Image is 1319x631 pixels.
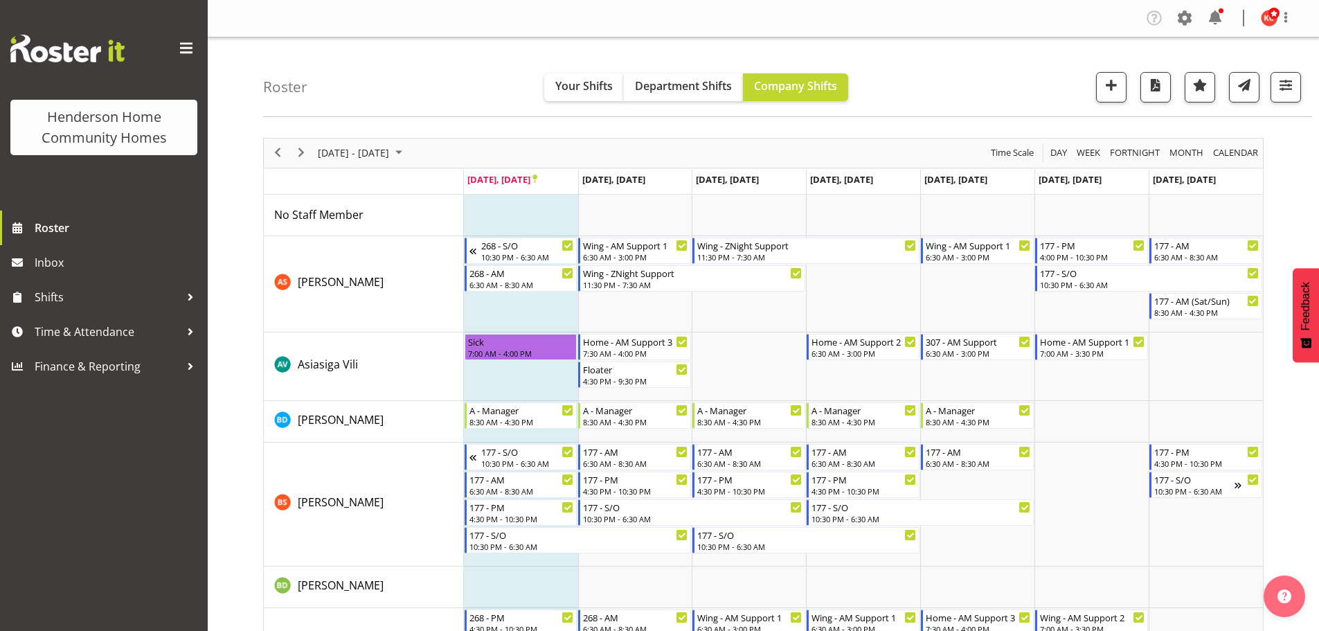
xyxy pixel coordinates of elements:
[583,403,688,417] div: A - Manager
[469,486,574,497] div: 6:30 AM - 8:30 AM
[583,513,802,524] div: 10:30 PM - 6:30 AM
[481,251,574,263] div: 10:30 PM - 6:30 AM
[469,472,574,486] div: 177 - AM
[468,335,574,348] div: Sick
[1212,144,1259,161] span: calendar
[926,416,1030,427] div: 8:30 AM - 4:30 PM
[481,445,574,459] div: 177 - S/O
[583,279,802,290] div: 11:30 PM - 7:30 AM
[1048,144,1070,161] button: Timeline Day
[811,472,916,486] div: 177 - PM
[469,403,574,417] div: A - Manager
[298,356,358,373] a: Asiasiga Vili
[583,486,688,497] div: 4:30 PM - 10:30 PM
[583,416,688,427] div: 8:30 AM - 4:30 PM
[465,265,577,292] div: Arshdeep Singh"s event - 268 - AM Begin From Monday, September 22, 2025 at 6:30:00 AM GMT+12:00 E...
[811,610,916,624] div: Wing - AM Support 1
[1040,335,1145,348] div: Home - AM Support 1
[274,207,364,222] span: No Staff Member
[697,541,916,552] div: 10:30 PM - 6:30 AM
[274,206,364,223] a: No Staff Member
[807,472,919,498] div: Billie Sothern"s event - 177 - PM Begin From Thursday, September 25, 2025 at 4:30:00 PM GMT+12:00...
[465,499,577,526] div: Billie Sothern"s event - 177 - PM Begin From Monday, September 22, 2025 at 4:30:00 PM GMT+12:00 E...
[1154,294,1259,308] div: 177 - AM (Sat/Sun)
[921,334,1034,360] div: Asiasiga Vili"s event - 307 - AM Support Begin From Friday, September 26, 2025 at 6:30:00 AM GMT+...
[583,348,688,359] div: 7:30 AM - 4:00 PM
[264,236,464,332] td: Arshdeep Singh resource
[1149,293,1262,319] div: Arshdeep Singh"s event - 177 - AM (Sat/Sun) Begin From Sunday, September 28, 2025 at 8:30:00 AM G...
[555,78,613,94] span: Your Shifts
[697,416,802,427] div: 8:30 AM - 4:30 PM
[465,334,577,360] div: Asiasiga Vili"s event - Sick Begin From Monday, September 22, 2025 at 7:00:00 AM GMT+12:00 Ends A...
[1075,144,1103,161] button: Timeline Week
[697,458,802,469] div: 6:30 AM - 8:30 AM
[1096,72,1127,103] button: Add a new shift
[465,472,577,498] div: Billie Sothern"s event - 177 - AM Begin From Monday, September 22, 2025 at 6:30:00 AM GMT+12:00 E...
[578,472,691,498] div: Billie Sothern"s event - 177 - PM Begin From Tuesday, September 23, 2025 at 4:30:00 PM GMT+12:00 ...
[35,321,180,342] span: Time & Attendance
[807,402,919,429] div: Barbara Dunlop"s event - A - Manager Begin From Thursday, September 25, 2025 at 8:30:00 AM GMT+12...
[583,445,688,459] div: 177 - AM
[465,527,692,553] div: Billie Sothern"s event - 177 - S/O Begin From Monday, September 22, 2025 at 10:30:00 PM GMT+12:00...
[1154,486,1235,497] div: 10:30 PM - 6:30 AM
[298,494,384,510] a: [PERSON_NAME]
[697,472,802,486] div: 177 - PM
[35,356,180,377] span: Finance & Reporting
[811,500,1030,514] div: 177 - S/O
[697,403,802,417] div: A - Manager
[1049,144,1068,161] span: Day
[583,238,688,252] div: Wing - AM Support 1
[583,362,688,376] div: Floater
[316,144,409,161] button: September 2025
[1154,445,1259,459] div: 177 - PM
[1261,10,1277,26] img: kirsty-crossley8517.jpg
[1154,458,1259,469] div: 4:30 PM - 10:30 PM
[298,578,384,593] span: [PERSON_NAME]
[807,444,919,470] div: Billie Sothern"s event - 177 - AM Begin From Thursday, September 25, 2025 at 6:30:00 AM GMT+12:00...
[810,173,873,186] span: [DATE], [DATE]
[1293,268,1319,362] button: Feedback - Show survey
[1149,238,1262,264] div: Arshdeep Singh"s event - 177 - AM Begin From Sunday, September 28, 2025 at 6:30:00 AM GMT+13:00 E...
[578,334,691,360] div: Asiasiga Vili"s event - Home - AM Support 3 Begin From Tuesday, September 23, 2025 at 7:30:00 AM ...
[582,173,645,186] span: [DATE], [DATE]
[469,279,574,290] div: 6:30 AM - 8:30 AM
[926,348,1030,359] div: 6:30 AM - 3:00 PM
[811,445,916,459] div: 177 - AM
[635,78,732,94] span: Department Shifts
[696,173,759,186] span: [DATE], [DATE]
[578,402,691,429] div: Barbara Dunlop"s event - A - Manager Begin From Tuesday, September 23, 2025 at 8:30:00 AM GMT+12:...
[469,500,574,514] div: 177 - PM
[469,416,574,427] div: 8:30 AM - 4:30 PM
[1229,72,1259,103] button: Send a list of all shifts for the selected filtered period to all rostered employees.
[583,251,688,263] div: 6:30 AM - 3:00 PM
[1167,144,1206,161] button: Timeline Month
[811,458,916,469] div: 6:30 AM - 8:30 AM
[481,458,574,469] div: 10:30 PM - 6:30 AM
[583,266,802,280] div: Wing - ZNight Support
[298,274,384,290] span: [PERSON_NAME]
[469,541,688,552] div: 10:30 PM - 6:30 AM
[298,412,384,427] span: [PERSON_NAME]
[692,472,805,498] div: Billie Sothern"s event - 177 - PM Begin From Wednesday, September 24, 2025 at 4:30:00 PM GMT+12:0...
[298,495,384,510] span: [PERSON_NAME]
[926,251,1030,263] div: 6:30 AM - 3:00 PM
[926,335,1030,348] div: 307 - AM Support
[624,73,743,101] button: Department Shifts
[1035,334,1148,360] div: Asiasiga Vili"s event - Home - AM Support 1 Begin From Saturday, September 27, 2025 at 7:00:00 AM...
[1271,72,1301,103] button: Filter Shifts
[926,610,1030,624] div: Home - AM Support 3
[469,266,574,280] div: 268 - AM
[1035,265,1262,292] div: Arshdeep Singh"s event - 177 - S/O Begin From Saturday, September 27, 2025 at 10:30:00 PM GMT+12:...
[697,610,802,624] div: Wing - AM Support 1
[926,445,1030,459] div: 177 - AM
[35,252,201,273] span: Inbox
[1154,472,1235,486] div: 177 - S/O
[1039,173,1102,186] span: [DATE], [DATE]
[989,144,1037,161] button: Time Scale
[469,513,574,524] div: 4:30 PM - 10:30 PM
[298,357,358,372] span: Asiasiga Vili
[926,238,1030,252] div: Wing - AM Support 1
[989,144,1035,161] span: Time Scale
[583,500,802,514] div: 177 - S/O
[1040,238,1145,252] div: 177 - PM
